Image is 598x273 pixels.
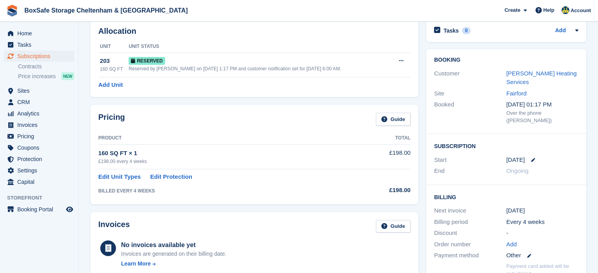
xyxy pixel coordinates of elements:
h2: Booking [434,57,578,63]
span: Tasks [17,39,64,50]
span: Analytics [17,108,64,119]
div: £198.00 every 4 weeks [98,158,353,165]
div: Billing period [434,218,506,227]
span: Subscriptions [17,51,64,62]
a: menu [4,142,74,153]
span: Booking Portal [17,204,64,215]
span: Ongoing [506,167,529,174]
a: [PERSON_NAME] Heating Services [506,70,577,86]
span: Protection [17,154,64,165]
th: Total [353,132,410,145]
a: Add Unit [98,81,123,90]
h2: Tasks [443,27,459,34]
div: Site [434,89,506,98]
div: BILLED EVERY 4 WEEKS [98,187,353,194]
div: Order number [434,240,506,249]
a: Preview store [65,205,74,214]
div: Learn More [121,260,151,268]
span: Pricing [17,131,64,142]
a: Add [506,240,517,249]
img: stora-icon-8386f47178a22dfd0bd8f6a31ec36ba5ce8667c1dd55bd0f319d3a0aa187defe.svg [6,5,18,16]
span: Reserved [129,57,165,65]
a: menu [4,108,74,119]
a: menu [4,154,74,165]
a: menu [4,51,74,62]
a: Guide [376,220,410,233]
div: No invoices available yet [121,240,226,250]
span: Sites [17,85,64,96]
a: Edit Protection [150,172,192,181]
th: Unit Status [129,40,390,53]
a: menu [4,204,74,215]
a: menu [4,28,74,39]
a: menu [4,119,74,130]
a: menu [4,165,74,176]
div: - [506,229,579,238]
a: Add [555,26,566,35]
th: Unit [98,40,129,53]
span: Settings [17,165,64,176]
h2: Subscription [434,142,578,150]
div: Start [434,156,506,165]
a: BoxSafe Storage Cheltenham & [GEOGRAPHIC_DATA] [21,4,191,17]
div: £198.00 [353,186,410,195]
a: Price increases NEW [18,72,74,81]
div: End [434,167,506,176]
div: [DATE] [506,206,579,215]
img: Kim Virabi [561,6,569,14]
div: Every 4 weeks [506,218,579,227]
h2: Pricing [98,113,125,126]
a: Contracts [18,63,74,70]
a: menu [4,131,74,142]
div: 160 SQ FT [100,66,129,73]
span: Home [17,28,64,39]
span: Help [543,6,554,14]
span: Coupons [17,142,64,153]
div: Discount [434,229,506,238]
span: Capital [17,176,64,187]
div: Invoices are generated on their billing date. [121,250,226,258]
a: menu [4,39,74,50]
div: Reserved by [PERSON_NAME] on [DATE] 1:17 PM and customer notification set for [DATE] 6:00 AM. [129,65,390,72]
a: Guide [376,113,410,126]
span: Price increases [18,73,56,80]
div: Payment method [434,251,506,260]
a: menu [4,85,74,96]
span: Create [504,6,520,14]
div: NEW [61,72,74,80]
time: 2025-08-22 00:00:00 UTC [506,156,525,165]
a: Learn More [121,260,226,268]
div: 0 [462,27,471,34]
div: 203 [100,57,129,66]
h2: Billing [434,193,578,201]
div: Next invoice [434,206,506,215]
th: Product [98,132,353,145]
div: 160 SQ FT × 1 [98,149,353,158]
a: menu [4,176,74,187]
div: Over the phone ([PERSON_NAME]) [506,109,579,125]
div: Customer [434,69,506,87]
span: Account [570,7,591,15]
h2: Invoices [98,220,130,233]
a: Edit Unit Types [98,172,141,181]
div: Other [506,251,579,260]
div: [DATE] 01:17 PM [506,100,579,109]
div: Booked [434,100,506,125]
a: Fairford [506,90,527,97]
a: menu [4,97,74,108]
h2: Allocation [98,27,410,36]
span: Storefront [7,194,78,202]
span: Invoices [17,119,64,130]
span: CRM [17,97,64,108]
td: £198.00 [353,144,410,169]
